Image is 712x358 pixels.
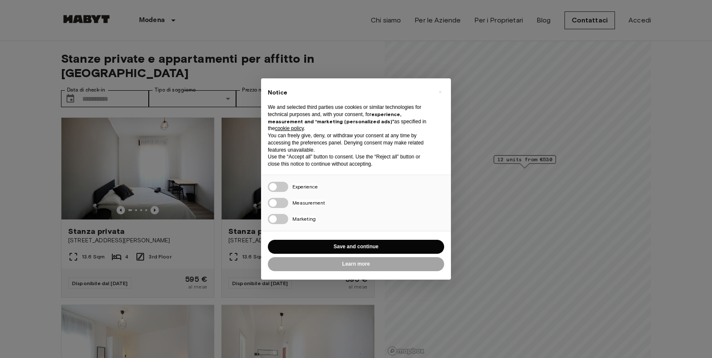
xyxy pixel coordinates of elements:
[292,183,318,190] span: Experience
[268,240,444,254] button: Save and continue
[292,216,316,222] span: Marketing
[268,257,444,271] button: Learn more
[268,132,431,153] p: You can freely give, deny, or withdraw your consent at any time by accessing the preferences pane...
[268,104,431,132] p: We and selected third parties use cookies or similar technologies for technical purposes and, wit...
[268,89,431,97] h2: Notice
[433,85,447,99] button: Close this notice
[292,200,325,206] span: Measurement
[268,153,431,168] p: Use the “Accept all” button to consent. Use the “Reject all” button or close this notice to conti...
[275,125,304,131] a: cookie policy
[439,87,442,97] span: ×
[268,111,401,125] strong: experience, measurement and “marketing (personalized ads)”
